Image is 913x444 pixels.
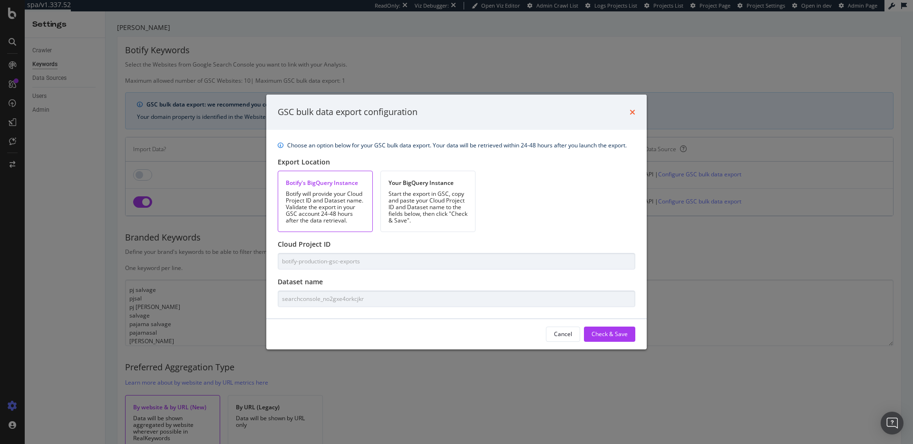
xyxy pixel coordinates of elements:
[278,277,323,287] label: Dataset name
[278,290,635,307] input: Type here
[592,330,628,338] div: Check & Save
[278,106,418,118] div: GSC bulk data export configuration
[881,412,903,434] div: Open Intercom Messenger
[287,141,627,150] div: Choose an option below for your GSC bulk data export. Your data will be retrieved within 24-48 ho...
[266,95,647,349] div: modal
[546,327,580,342] button: Cancel
[389,179,467,187] div: Your BigQuery Instance
[278,141,635,150] div: info banner
[630,106,635,118] div: times
[278,240,330,249] label: Cloud Project ID
[389,191,467,224] div: Start the export in GSC, copy and paste your Cloud Project ID and Dataset name to the fields belo...
[584,327,635,342] button: Check & Save
[278,157,635,167] div: Export Location
[554,330,572,338] div: Cancel
[286,179,365,187] div: Botify's BigQuery Instance
[286,191,365,224] div: Botify will provide your Cloud Project ID and Dataset name. Validate the export in your GSC accou...
[278,253,635,270] input: Type here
